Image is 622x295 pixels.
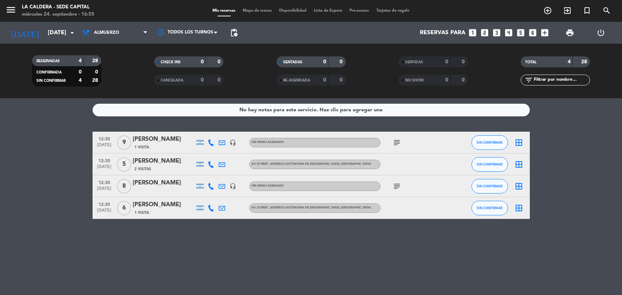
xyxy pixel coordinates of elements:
span: Disponibilidad [275,9,310,13]
button: SIN CONFIRMAR [472,135,508,150]
span: NO SHOW [405,79,424,82]
span: Av. [STREET_ADDRESS] Autónoma de [GEOGRAPHIC_DATA], [GEOGRAPHIC_DATA] [251,206,371,209]
span: Lista de Espera [310,9,346,13]
span: SIN CONFIRMAR [477,140,502,144]
span: [DATE] [95,208,113,216]
button: SIN CONFIRMAR [472,201,508,215]
i: exit_to_app [563,6,572,15]
div: LOG OUT [586,22,617,44]
button: SIN CONFIRMAR [472,157,508,172]
span: TOTAL [525,60,536,64]
div: [PERSON_NAME] [133,156,195,166]
i: looks_two [480,28,489,37]
strong: 28 [581,59,588,64]
i: border_all [515,182,523,191]
span: print [566,28,574,37]
span: 12:30 [95,178,113,186]
span: 12:30 [95,134,113,143]
i: search [602,6,611,15]
strong: 0 [95,69,99,75]
span: 12:30 [95,200,113,208]
div: [PERSON_NAME] [133,178,195,188]
i: headset_mic [230,183,236,190]
i: looks_3 [492,28,501,37]
span: SIN CONFIRMAR [36,79,66,83]
span: 5 [117,157,131,172]
span: 1 Visita [134,144,149,150]
span: pending_actions [230,28,238,37]
span: Tarjetas de regalo [373,9,413,13]
strong: 0 [79,69,82,75]
i: headset_mic [230,139,236,146]
strong: 28 [92,78,99,83]
i: menu [5,4,16,15]
strong: 0 [340,77,344,83]
div: miércoles 24. septiembre - 16:55 [22,11,94,18]
i: looks_one [468,28,477,37]
i: add_box [540,28,549,37]
strong: 0 [201,59,204,64]
span: 9 [117,135,131,150]
i: turned_in_not [583,6,591,15]
i: add_circle_outline [543,6,552,15]
span: Av. [STREET_ADDRESS] Autónoma de [GEOGRAPHIC_DATA], [GEOGRAPHIC_DATA] [251,163,371,166]
strong: 0 [462,77,466,83]
span: 12:30 [95,156,113,164]
i: looks_6 [528,28,537,37]
span: CANCELADA [161,79,183,82]
strong: 0 [218,59,222,64]
i: looks_5 [516,28,525,37]
i: power_settings_new [596,28,605,37]
i: subject [392,182,401,191]
span: Mis reservas [209,9,239,13]
span: SERVIDAS [405,60,423,64]
span: Sin menú asignado [251,141,284,144]
div: La Caldera - Sede Capital [22,4,94,11]
div: [PERSON_NAME] [133,135,195,144]
strong: 4 [568,59,571,64]
span: SIN CONFIRMAR [477,184,502,188]
div: [PERSON_NAME] [133,200,195,210]
i: border_all [515,160,523,169]
span: CONFIRMADA [36,71,62,74]
i: border_all [515,138,523,147]
input: Filtrar por nombre... [533,76,590,84]
span: 8 [117,179,131,194]
strong: 0 [323,77,326,83]
button: menu [5,4,16,18]
strong: 0 [445,59,448,64]
i: looks_4 [504,28,513,37]
span: Mapa de mesas [239,9,275,13]
strong: 0 [201,77,204,83]
span: [DATE] [95,164,113,173]
span: Almuerzo [94,30,119,35]
span: SIN CONFIRMAR [477,206,502,210]
span: 1 Visita [134,210,149,216]
span: 2 Visitas [134,166,151,172]
div: No hay notas para este servicio. Haz clic para agregar una [239,106,383,114]
strong: 0 [218,77,222,83]
span: RESERVADAS [36,59,60,63]
span: [DATE] [95,186,113,195]
i: [DATE] [5,25,44,41]
span: RE AGENDADA [283,79,310,82]
span: [DATE] [95,143,113,151]
span: Pre-acceso [346,9,373,13]
span: Reservas para [420,29,465,36]
span: CHECK INS [161,60,181,64]
strong: 0 [323,59,326,64]
button: SIN CONFIRMAR [472,179,508,194]
span: Sin menú asignado [251,184,284,187]
strong: 0 [340,59,344,64]
strong: 4 [79,78,82,83]
span: 6 [117,201,131,215]
strong: 28 [92,58,99,63]
strong: 0 [462,59,466,64]
span: SIN CONFIRMAR [477,162,502,166]
strong: 4 [79,58,82,63]
i: arrow_drop_down [68,28,77,37]
span: SENTADAS [283,60,302,64]
i: filter_list [524,76,533,84]
strong: 0 [445,77,448,83]
i: border_all [515,204,523,212]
